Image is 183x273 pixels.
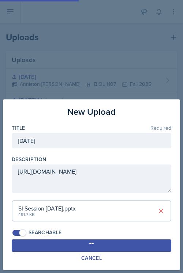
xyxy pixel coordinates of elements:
[18,204,76,213] div: SI Session [DATE].pptx
[150,125,171,130] span: Required
[12,124,25,132] label: Title
[18,211,76,218] div: 491.7 KB
[12,133,171,148] input: Enter title
[12,252,171,264] button: Cancel
[29,229,62,236] div: Searchable
[67,105,116,118] h3: New Upload
[81,255,102,261] div: Cancel
[12,156,46,163] label: Description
